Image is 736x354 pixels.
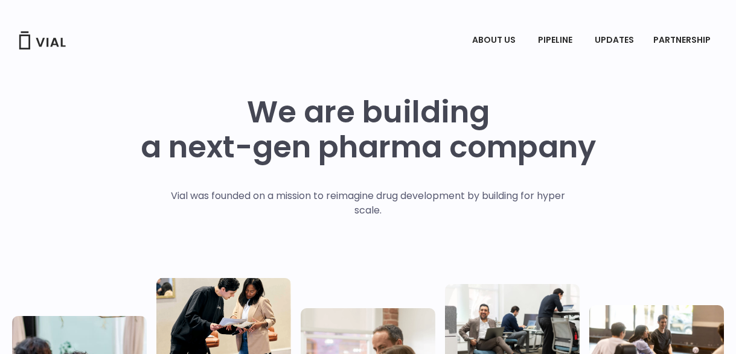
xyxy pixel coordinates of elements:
a: ABOUT USMenu Toggle [462,30,528,51]
a: PIPELINEMenu Toggle [528,30,584,51]
p: Vial was founded on a mission to reimagine drug development by building for hyper scale. [158,189,578,218]
a: UPDATES [585,30,643,51]
h1: We are building a next-gen pharma company [141,95,596,165]
img: Vial Logo [18,31,66,49]
a: PARTNERSHIPMenu Toggle [644,30,723,51]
